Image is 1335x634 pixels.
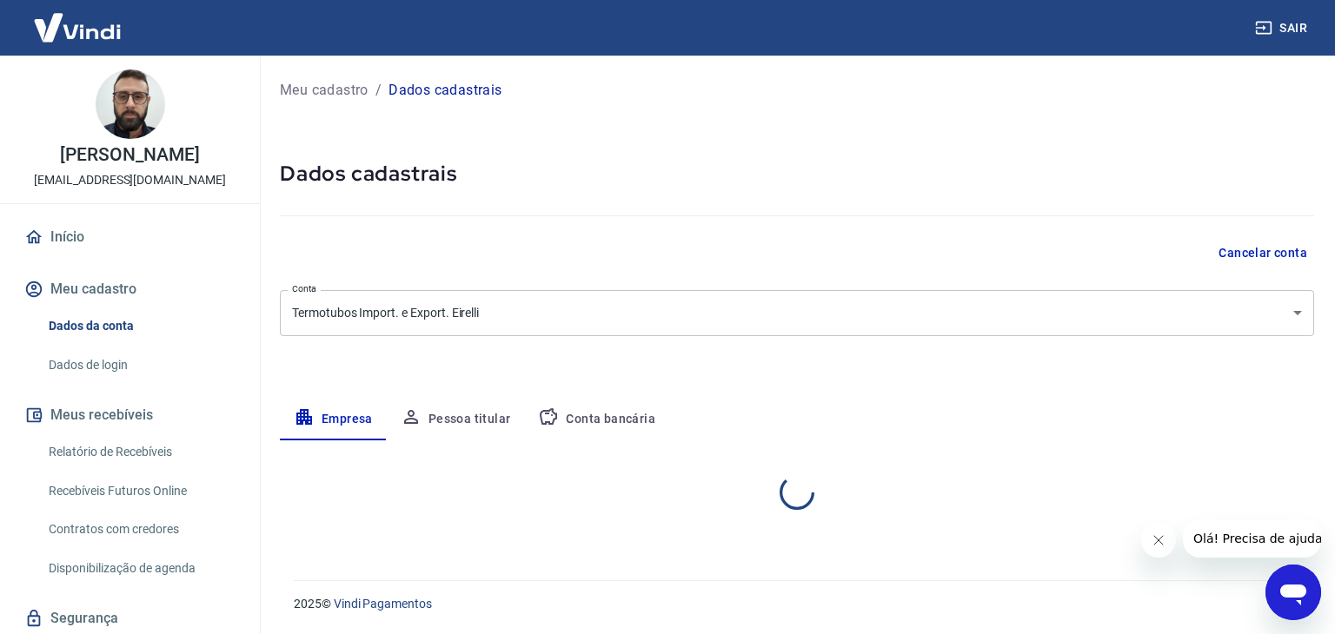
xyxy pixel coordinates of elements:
[1212,237,1314,269] button: Cancelar conta
[21,218,239,256] a: Início
[389,80,501,101] p: Dados cadastrais
[42,512,239,547] a: Contratos com credores
[280,80,369,101] a: Meu cadastro
[524,399,669,440] button: Conta bancária
[60,146,199,164] p: [PERSON_NAME]
[375,80,382,101] p: /
[292,282,316,295] label: Conta
[280,160,1314,188] h5: Dados cadastrais
[1265,565,1321,620] iframe: Botão para abrir a janela de mensagens
[1183,519,1321,558] iframe: Mensagem da empresa
[1141,523,1176,558] iframe: Fechar mensagem
[42,347,239,383] a: Dados de login
[280,290,1314,336] div: Termotubos Import. e Export. Eirelli
[42,473,239,509] a: Recebíveis Futuros Online
[42,434,239,470] a: Relatório de Recebíveis
[10,12,146,26] span: Olá! Precisa de ajuda?
[42,551,239,586] a: Disponibilização de agenda
[21,396,239,434] button: Meus recebíveis
[21,270,239,308] button: Meu cadastro
[387,399,525,440] button: Pessoa titular
[334,597,432,611] a: Vindi Pagamentos
[34,171,226,189] p: [EMAIL_ADDRESS][DOMAIN_NAME]
[280,399,387,440] button: Empresa
[294,595,1293,613] p: 2025 ©
[42,308,239,344] a: Dados da conta
[96,69,165,139] img: ee41d9d2-f4b4-460d-8c6c-a7a1eabe1ff4.jpeg
[1252,12,1314,44] button: Sair
[21,1,134,54] img: Vindi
